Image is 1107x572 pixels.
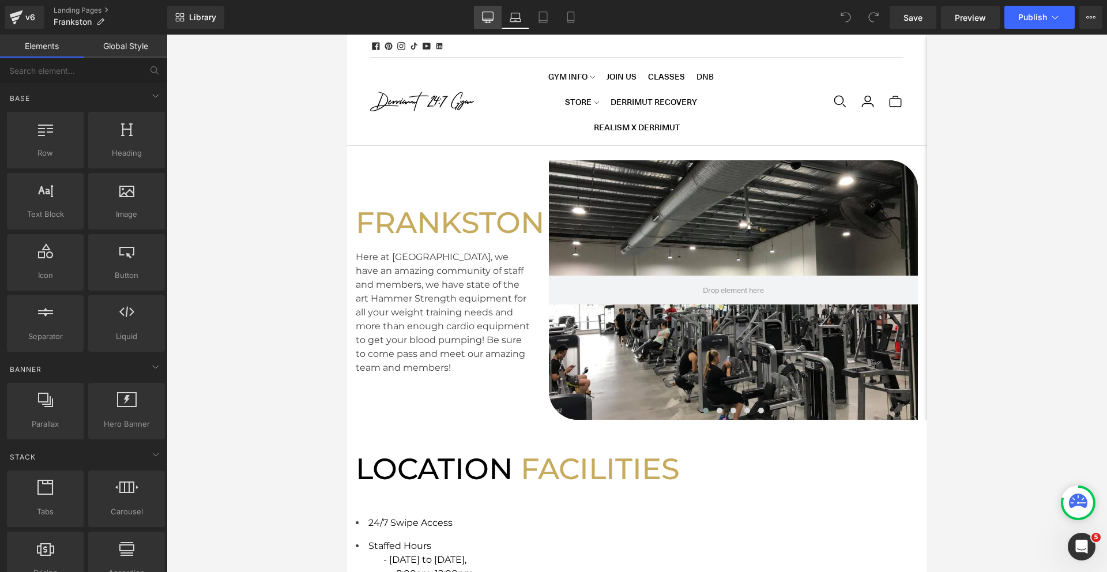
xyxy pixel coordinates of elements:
[54,17,92,27] span: Frankston
[10,506,80,518] span: Tabs
[23,10,37,25] div: v6
[1068,533,1095,560] iframe: Intercom live chat
[36,520,119,530] span: - [DATE] to [DATE],
[36,533,127,544] span: --- 8:00am-12:00pm
[218,54,252,80] a: STORE
[263,54,350,80] a: DERRIMUT RECOVERY
[10,269,80,281] span: Icon
[9,170,197,206] font: FRANKSTON
[189,12,216,22] span: Library
[9,451,37,462] span: Stack
[529,6,557,29] a: Tablet
[1091,533,1101,542] span: 5
[92,506,161,518] span: Carousel
[247,80,333,105] a: REALISM X DERRIMUT
[349,29,367,54] a: DNB
[9,416,165,452] font: LOCATION
[92,330,161,343] span: Liquid
[1018,13,1047,22] span: Publish
[301,29,338,54] a: CLASSES
[1004,6,1075,29] button: Publish
[502,6,529,29] a: Laptop
[21,483,106,494] font: 24/7 Swipe Access
[92,147,161,159] span: Heading
[10,147,80,159] span: Row
[10,330,80,343] span: Separator
[84,35,167,58] a: Global Style
[259,29,289,54] a: JOIN US
[92,269,161,281] span: Button
[167,6,224,29] a: New Library
[1079,6,1102,29] button: More
[21,506,84,517] span: Staffed Hours
[513,54,529,80] a: Login
[474,6,502,29] a: Desktop
[9,206,184,340] div: Here at [GEOGRAPHIC_DATA], we have an amazing community of staff and members, we have state of th...
[557,6,585,29] a: Mobile
[955,12,986,24] span: Preview
[834,6,857,29] button: Undo
[92,208,161,220] span: Image
[174,416,333,452] font: FACILITIES
[10,418,80,430] span: Parallax
[201,29,248,54] a: GYM INFO
[941,6,1000,29] a: Preview
[485,54,501,80] a: Open quick search
[903,12,922,24] span: Save
[9,93,31,104] span: Base
[10,208,80,220] span: Text Block
[23,57,127,77] img: Derrimut 24:7 Gym
[862,6,885,29] button: Redo
[92,418,161,430] span: Hero Banner
[9,364,43,375] span: Banner
[5,6,44,29] a: v6
[54,6,167,15] a: Landing Pages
